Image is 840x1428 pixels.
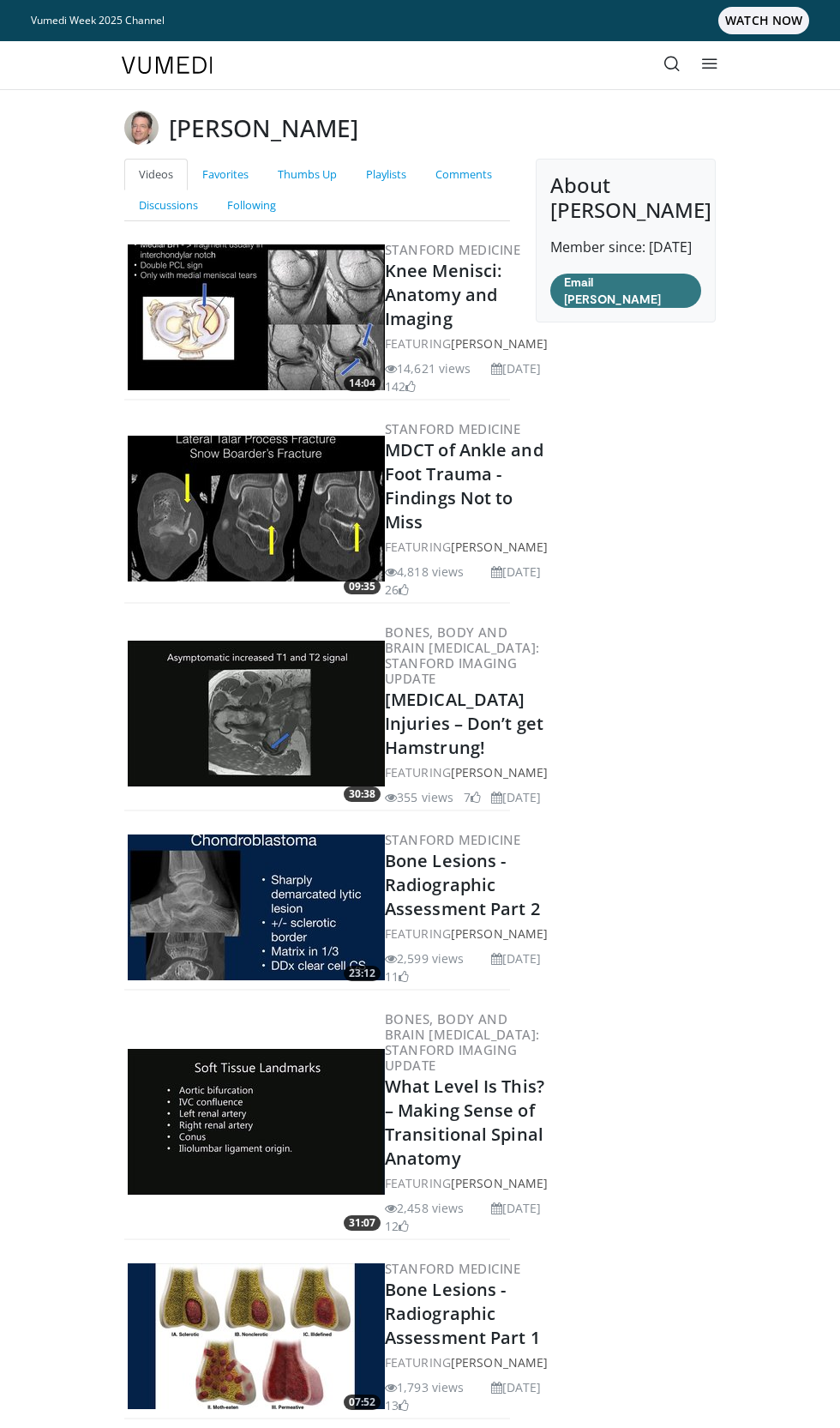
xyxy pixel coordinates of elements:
li: [DATE] [491,788,542,806]
div: FEATURING [385,1353,548,1371]
a: Bone Lesions - Radiographic Assessment Part 1 [385,1278,540,1349]
span: 31:07 [344,1215,381,1231]
a: What Level Is This? – Making Sense of Transitional Spinal Anatomy [385,1075,544,1170]
a: Stanford Medicine [385,831,521,848]
li: 12 [385,1217,409,1235]
a: 31:07 [128,1049,385,1195]
h4: About [PERSON_NAME] [550,173,701,223]
a: 07:52 [128,1263,385,1409]
a: MDCT of Ankle and Foot Trauma - Findings Not to Miss [385,438,543,533]
img: 08803826-4f7a-4100-9125-8729d150b664.300x170_q85_crop-smart_upscale.jpg [128,1049,385,1195]
a: [PERSON_NAME] [451,539,548,555]
li: 142 [385,377,416,395]
a: 14:04 [128,244,385,390]
div: FEATURING [385,334,548,352]
a: 30:38 [128,641,385,786]
p: Member since: [DATE] [550,237,701,257]
a: [MEDICAL_DATA] Injuries – Don’t get Hamstrung! [385,688,543,759]
a: [PERSON_NAME] [451,1175,548,1191]
img: Avatar [124,111,159,145]
a: Bones, Body and Brain [MEDICAL_DATA]: Stanford Imaging Update [385,624,539,687]
a: Stanford Medicine [385,1260,521,1277]
span: 30:38 [344,786,381,802]
li: [DATE] [491,949,542,967]
li: 4,818 views [385,563,464,581]
a: Bones, Body and Brain [MEDICAL_DATA]: Stanford Imaging Update [385,1010,539,1074]
a: 23:12 [128,835,385,980]
a: 09:35 [128,436,385,581]
div: FEATURING [385,1174,548,1192]
span: 14:04 [344,376,381,391]
a: Videos [124,159,188,190]
a: [PERSON_NAME] [451,764,548,780]
img: VuMedi Logo [122,57,213,74]
a: Playlists [351,159,421,190]
div: FEATURING [385,763,548,781]
li: 7 [464,788,481,806]
a: Stanford Medicine [385,420,521,437]
li: 1,793 views [385,1378,464,1396]
img: ea29bed7-24be-4b27-b2e8-98e3e98b5d3f.300x170_q85_crop-smart_upscale.jpg [128,835,385,980]
a: [PERSON_NAME] [451,335,548,352]
li: [DATE] [491,563,542,581]
div: FEATURING [385,538,548,556]
li: 14,621 views [385,359,471,377]
a: [PERSON_NAME] [451,1354,548,1371]
a: Favorites [188,159,263,190]
a: Following [213,190,291,221]
a: Bone Lesions - Radiographic Assessment Part 2 [385,849,540,920]
img: 7274ff9a-c53e-4559-81b0-69defcc0acfb.300x170_q85_crop-smart_upscale.jpg [128,1263,385,1409]
li: 26 [385,581,409,599]
a: Stanford Medicine [385,241,521,258]
li: 13 [385,1396,409,1414]
img: de1798af-dccc-4df6-b8cd-11a7933d5ad4.300x170_q85_crop-smart_upscale.jpg [128,641,385,786]
span: 09:35 [344,579,381,594]
li: 2,458 views [385,1199,464,1217]
div: FEATURING [385,925,548,943]
li: 355 views [385,788,453,806]
span: 23:12 [344,966,381,981]
a: Email [PERSON_NAME] [550,274,701,308]
a: Thumbs Up [263,159,351,190]
h3: [PERSON_NAME] [169,111,358,145]
span: WATCH NOW [718,7,809,34]
li: 11 [385,967,409,985]
li: [DATE] [491,1378,542,1396]
a: Discussions [124,190,213,221]
img: 03de3b8e-a9cd-497a-9209-d2e723c1b766.300x170_q85_crop-smart_upscale.jpg [128,436,385,581]
li: 2,599 views [385,949,464,967]
a: Comments [421,159,507,190]
li: [DATE] [491,359,542,377]
a: [PERSON_NAME] [451,925,548,942]
a: Vumedi Week 2025 ChannelWATCH NOW [31,7,809,34]
li: [DATE] [491,1199,542,1217]
img: 34a0702c-cbe2-4e43-8b2c-f8cc537dbe22.300x170_q85_crop-smart_upscale.jpg [128,244,385,390]
a: Knee Menisci: Anatomy and Imaging [385,259,501,330]
span: 07:52 [344,1395,381,1410]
